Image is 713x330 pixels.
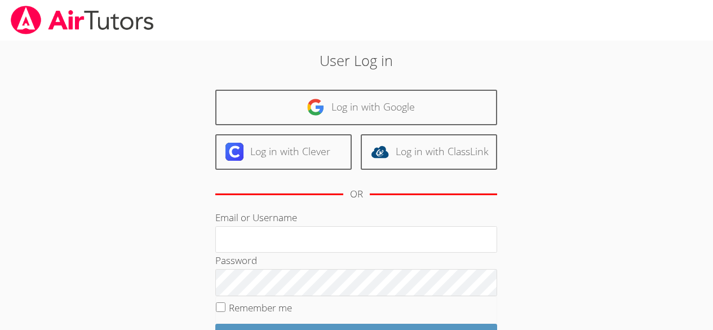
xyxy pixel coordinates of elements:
[215,254,257,267] label: Password
[215,134,352,170] a: Log in with Clever
[350,186,363,203] div: OR
[361,134,497,170] a: Log in with ClassLink
[371,143,389,161] img: classlink-logo-d6bb404cc1216ec64c9a2012d9dc4662098be43eaf13dc465df04b49fa7ab582.svg
[225,143,243,161] img: clever-logo-6eab21bc6e7a338710f1a6ff85c0baf02591cd810cc4098c63d3a4b26e2feb20.svg
[307,98,325,116] img: google-logo-50288ca7cdecda66e5e0955fdab243c47b7ad437acaf1139b6f446037453330a.svg
[164,50,549,71] h2: User Log in
[10,6,155,34] img: airtutors_banner-c4298cdbf04f3fff15de1276eac7730deb9818008684d7c2e4769d2f7ddbe033.png
[229,301,292,314] label: Remember me
[215,211,297,224] label: Email or Username
[215,90,497,125] a: Log in with Google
